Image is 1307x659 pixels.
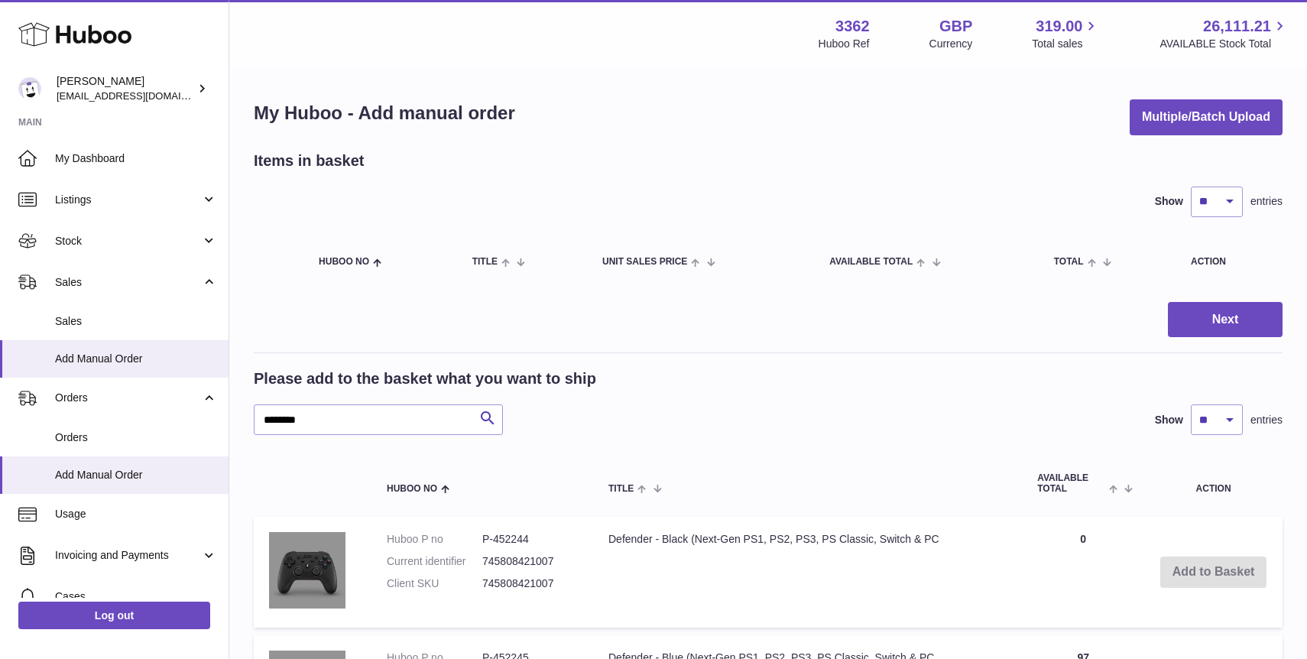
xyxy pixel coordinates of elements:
span: Orders [55,430,217,445]
span: Usage [55,507,217,521]
span: entries [1250,194,1283,209]
span: Title [608,484,634,494]
span: entries [1250,413,1283,427]
span: Total sales [1032,37,1100,51]
span: Listings [55,193,201,207]
div: Huboo Ref [819,37,870,51]
dt: Current identifier [387,554,482,569]
a: Log out [18,602,210,629]
span: Invoicing and Payments [55,548,201,563]
button: Multiple/Batch Upload [1130,99,1283,135]
span: AVAILABLE Stock Total [1159,37,1289,51]
button: Next [1168,302,1283,338]
dt: Huboo P no [387,532,482,547]
span: 26,111.21 [1203,16,1271,37]
span: Sales [55,275,201,290]
span: My Dashboard [55,151,217,166]
span: Sales [55,314,217,329]
span: Total [1054,257,1084,267]
span: Huboo no [319,257,369,267]
span: Add Manual Order [55,352,217,366]
span: Stock [55,234,201,248]
dd: 745808421007 [482,576,578,591]
span: Huboo no [387,484,437,494]
img: Defender - Black (Next-Gen PS1, PS2, PS3, PS Classic, Switch & PC [269,532,345,609]
dd: P-452244 [482,532,578,547]
span: Title [472,257,498,267]
dt: Client SKU [387,576,482,591]
span: [EMAIL_ADDRESS][DOMAIN_NAME] [57,89,225,102]
div: Currency [929,37,973,51]
label: Show [1155,194,1183,209]
span: Add Manual Order [55,468,217,482]
div: Action [1191,257,1267,267]
span: Orders [55,391,201,405]
img: sales@gamesconnection.co.uk [18,77,41,100]
td: 0 [1022,517,1144,628]
span: 319.00 [1036,16,1082,37]
a: 26,111.21 AVAILABLE Stock Total [1159,16,1289,51]
a: 319.00 Total sales [1032,16,1100,51]
dd: 745808421007 [482,554,578,569]
h2: Please add to the basket what you want to ship [254,368,596,389]
th: Action [1144,458,1283,508]
span: Unit Sales Price [602,257,687,267]
label: Show [1155,413,1183,427]
h1: My Huboo - Add manual order [254,101,515,125]
strong: 3362 [835,16,870,37]
td: Defender - Black (Next-Gen PS1, PS2, PS3, PS Classic, Switch & PC [593,517,1022,628]
strong: GBP [939,16,972,37]
span: Cases [55,589,217,604]
h2: Items in basket [254,151,365,171]
span: AVAILABLE Total [1037,473,1105,493]
div: [PERSON_NAME] [57,74,194,103]
span: AVAILABLE Total [829,257,913,267]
